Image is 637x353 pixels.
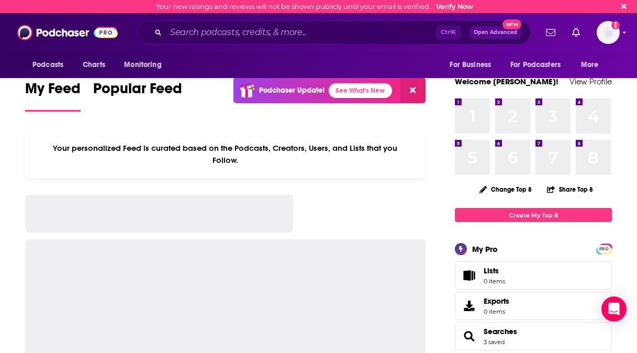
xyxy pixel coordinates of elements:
[504,55,576,75] button: open menu
[25,80,81,104] span: My Feed
[484,338,505,346] a: 3 saved
[436,26,461,39] span: Ctrl K
[32,58,63,72] span: Podcasts
[472,244,498,254] div: My Pro
[581,58,599,72] span: More
[455,261,612,290] a: Lists
[455,208,612,222] a: Create My Top 8
[459,329,479,344] a: Searches
[166,24,436,41] input: Search podcasts, credits, & more...
[574,55,612,75] button: open menu
[124,58,161,72] span: Monitoring
[611,21,620,29] svg: Email not verified
[459,268,479,283] span: Lists
[569,76,612,86] a: View Profile
[484,308,509,315] span: 0 items
[598,245,610,252] a: PRO
[93,80,182,112] a: Popular Feed
[473,183,538,196] button: Change Top 8
[510,58,561,72] span: For Podcasters
[450,58,491,72] span: For Business
[259,86,325,95] p: Podchaser Update!
[474,30,517,35] span: Open Advanced
[442,55,504,75] button: open menu
[484,266,499,275] span: Lists
[601,296,627,322] div: Open Intercom Messenger
[93,80,182,104] span: Popular Feed
[469,26,522,39] button: Open AdvancedNew
[502,19,521,29] span: New
[436,3,473,10] a: Verify Now
[484,296,509,306] span: Exports
[597,21,620,44] span: Logged in as Alexish212
[137,20,531,45] div: Search podcasts, credits, & more...
[329,83,392,98] a: See What's New
[117,55,175,75] button: open menu
[25,130,426,178] div: Your personalized Feed is curated based on the Podcasts, Creators, Users, and Lists that you Follow.
[76,55,111,75] a: Charts
[484,266,505,275] span: Lists
[546,179,594,200] button: Share Top 8
[484,327,517,336] a: Searches
[597,21,620,44] button: Show profile menu
[455,76,558,86] a: Welcome [PERSON_NAME]!
[598,245,610,253] span: PRO
[25,80,81,112] a: My Feed
[83,58,105,72] span: Charts
[542,24,560,41] a: Show notifications dropdown
[568,24,584,41] a: Show notifications dropdown
[17,23,118,42] img: Podchaser - Follow, Share and Rate Podcasts
[459,299,479,313] span: Exports
[484,278,505,285] span: 0 items
[455,292,612,320] a: Exports
[597,21,620,44] img: User Profile
[156,3,473,10] div: Your new ratings and reviews will not be shown publicly until your email is verified.
[25,55,77,75] button: open menu
[455,322,612,350] span: Searches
